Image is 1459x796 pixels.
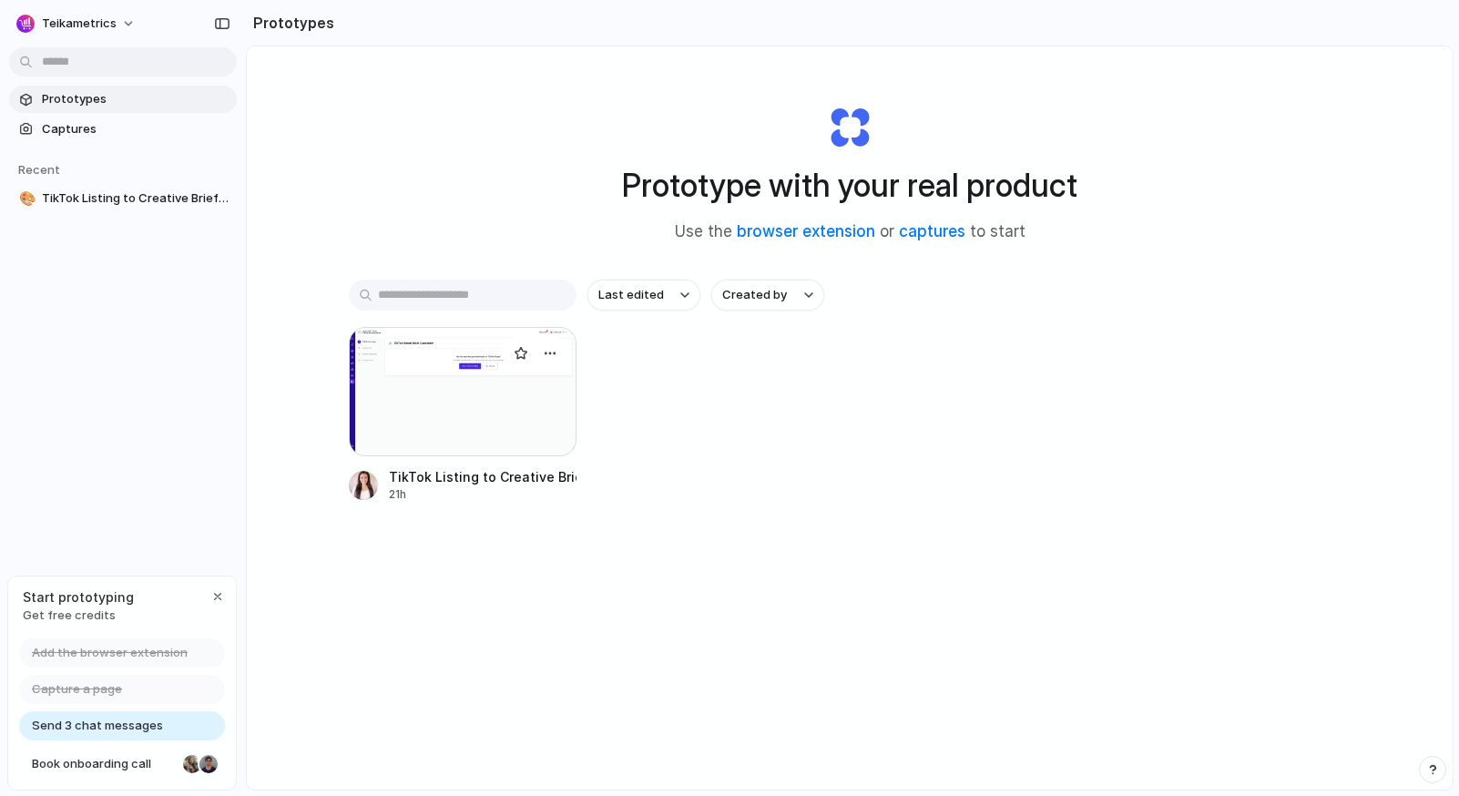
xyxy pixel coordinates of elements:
[19,750,225,779] a: Book onboarding call
[9,86,237,113] a: Prototypes
[9,9,145,38] button: Teikametrics
[42,189,230,208] span: TikTok Listing to Creative Brief Tool
[18,162,60,177] span: Recent
[9,185,237,212] a: 🎨TikTok Listing to Creative Brief Tool
[675,220,1025,244] span: Use the or to start
[16,189,35,208] button: 🎨
[32,644,188,662] span: Add the browser extension
[23,607,134,625] span: Get free credits
[737,222,875,240] a: browser extension
[389,467,576,486] div: TikTok Listing to Creative Brief Tool
[181,753,203,775] div: Nicole Kubica
[899,222,965,240] a: captures
[42,15,117,33] span: Teikametrics
[9,116,237,143] a: Captures
[32,717,163,735] span: Send 3 chat messages
[32,755,176,773] span: Book onboarding call
[598,286,664,304] span: Last edited
[19,189,32,209] div: 🎨
[42,120,230,138] span: Captures
[587,280,700,311] button: Last edited
[198,753,219,775] div: Christian Iacullo
[622,161,1077,209] h1: Prototype with your real product
[23,587,134,607] span: Start prototyping
[246,12,334,34] h2: Prototypes
[42,90,230,108] span: Prototypes
[722,286,787,304] span: Created by
[711,280,824,311] button: Created by
[389,486,576,503] div: 21h
[349,327,576,503] a: TikTok Listing to Creative Brief ToolTikTok Listing to Creative Brief Tool21h
[32,680,122,699] span: Capture a page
